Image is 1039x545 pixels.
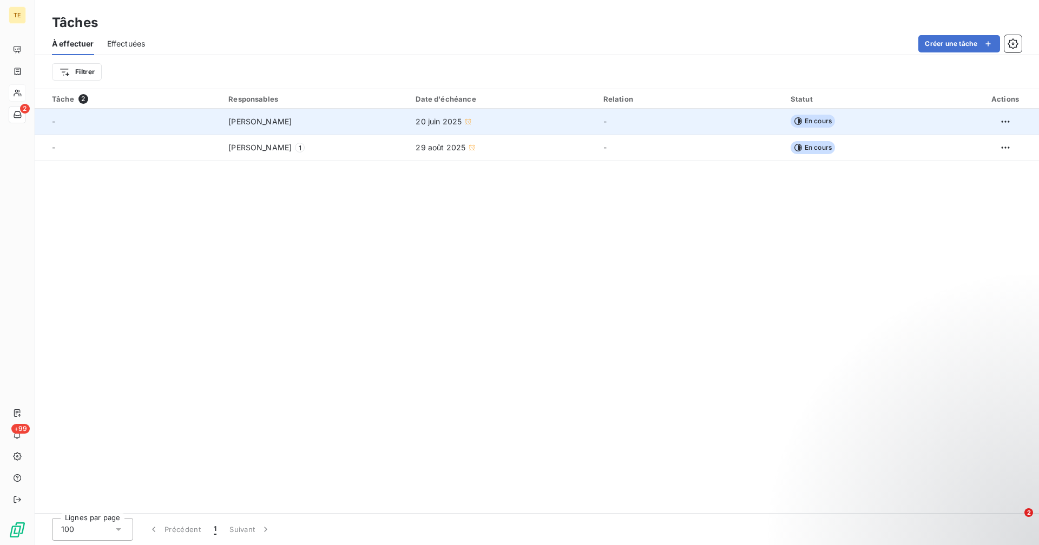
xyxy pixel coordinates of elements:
[228,95,403,103] div: Responsables
[11,424,30,434] span: +99
[52,94,215,104] div: Tâche
[228,142,292,153] span: [PERSON_NAME]
[107,38,146,49] span: Effectuées
[207,518,223,541] button: 1
[791,141,835,154] span: En cours
[52,13,98,32] h3: Tâches
[597,109,784,135] td: -
[918,35,1000,52] button: Créer une tâche
[823,440,1039,516] iframe: Intercom notifications message
[1002,508,1028,534] iframe: Intercom live chat
[52,38,94,49] span: À effectuer
[52,117,55,126] span: -
[228,116,292,127] span: [PERSON_NAME]
[416,95,590,103] div: Date d'échéance
[416,116,462,127] span: 20 juin 2025
[20,104,30,114] span: 2
[791,95,965,103] div: Statut
[142,518,207,541] button: Précédent
[52,63,102,81] button: Filtrer
[791,115,835,128] span: En cours
[78,94,88,104] span: 2
[295,143,305,152] span: 1
[603,95,778,103] div: Relation
[416,142,465,153] span: 29 août 2025
[1024,508,1033,517] span: 2
[597,135,784,161] td: -
[978,95,1033,103] div: Actions
[9,521,26,539] img: Logo LeanPay
[52,143,55,152] span: -
[223,518,278,541] button: Suivant
[214,524,216,535] span: 1
[9,6,26,24] div: TE
[61,524,74,535] span: 100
